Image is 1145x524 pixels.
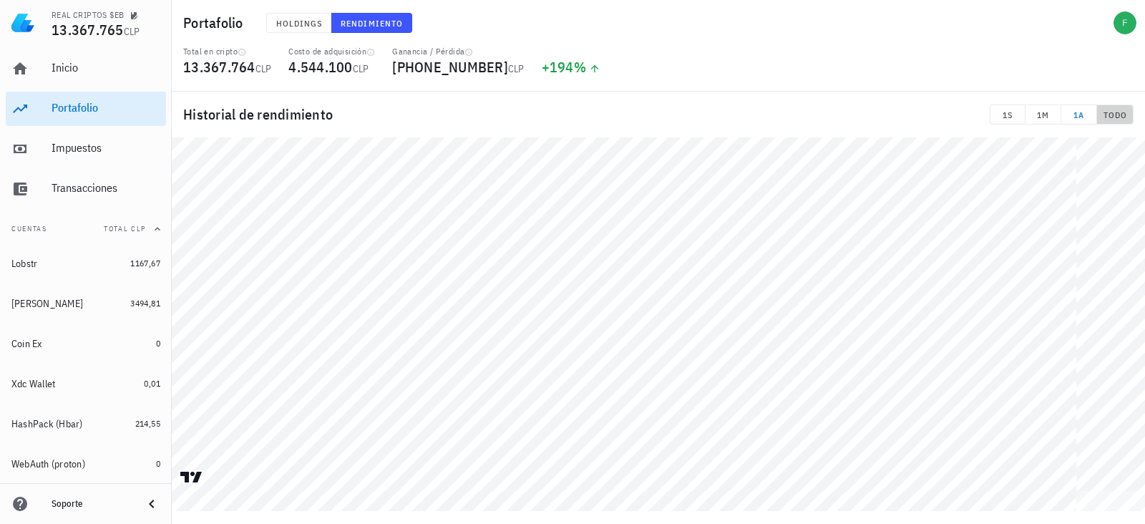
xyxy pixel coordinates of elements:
button: Rendimiento [331,13,412,33]
div: Lobstr [11,258,38,270]
span: % [574,57,586,77]
div: Costo de adquisición [288,46,375,57]
span: CLP [124,25,140,38]
span: TODO [1103,110,1127,120]
span: 4.544.100 [288,57,352,77]
div: +194 [542,60,601,74]
a: WebAuth (proton) 0 [6,447,166,481]
div: Portafolio [52,101,160,115]
div: REAL CRIPTOS $EB [52,9,124,21]
div: Historial de rendimiento [172,92,1145,137]
button: 1S [990,105,1025,125]
button: CuentasTotal CLP [6,212,166,246]
span: CLP [353,62,369,75]
span: 214,55 [135,418,160,429]
span: 0 [156,458,160,469]
a: Charting by TradingView [179,470,204,484]
button: TODO [1097,105,1134,125]
a: Xdc Wallet 0,01 [6,367,166,401]
div: Coin Ex [11,338,42,350]
div: Inicio [52,61,160,74]
span: 0 [156,338,160,349]
span: [PHONE_NUMBER] [392,57,508,77]
span: 0,01 [144,378,160,389]
span: 1167,67 [130,258,160,268]
span: CLP [508,62,525,75]
span: 1A [1067,110,1091,120]
a: Coin Ex 0 [6,326,166,361]
span: Holdings [276,18,323,29]
a: Lobstr 1167,67 [6,246,166,281]
a: Transacciones [6,172,166,206]
button: 1A [1061,105,1097,125]
span: 1S [996,110,1019,120]
span: Total CLP [104,224,146,233]
img: LedgiFi [11,11,34,34]
div: Total en cripto [183,46,271,57]
div: Impuestos [52,141,160,155]
a: HashPack (Hbar) 214,55 [6,407,166,441]
span: 13.367.765 [52,20,124,39]
div: HashPack (Hbar) [11,418,83,430]
div: WebAuth (proton) [11,458,85,470]
a: [PERSON_NAME] 3494,81 [6,286,166,321]
span: 1M [1031,110,1055,120]
button: Holdings [266,13,332,33]
div: Xdc Wallet [11,378,56,390]
h1: Portafolio [183,11,249,34]
div: avatar [1114,11,1136,34]
a: Inicio [6,52,166,86]
span: 3494,81 [130,298,160,309]
div: Soporte [52,498,132,510]
div: Ganancia / Pérdida [392,46,524,57]
button: 1M [1025,105,1061,125]
div: Transacciones [52,181,160,195]
div: [PERSON_NAME] [11,298,83,310]
a: Portafolio [6,92,166,126]
span: Rendimiento [340,18,403,29]
span: CLP [255,62,272,75]
span: 13.367.764 [183,57,255,77]
a: Impuestos [6,132,166,166]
